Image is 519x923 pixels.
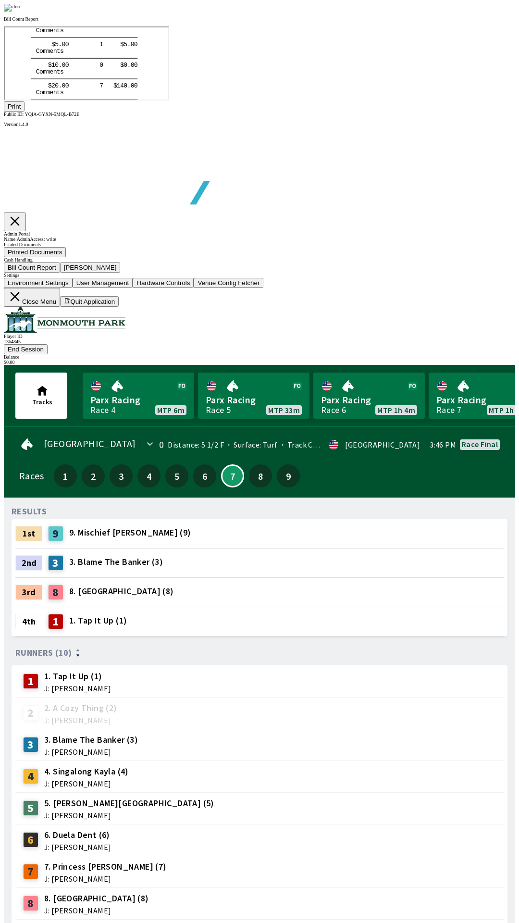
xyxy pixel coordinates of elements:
[198,373,309,419] a: Parx RacingRace 5MTP 33m
[115,55,119,62] tspan: 4
[47,34,50,41] tspan: 1
[109,55,112,62] tspan: $
[54,34,58,41] tspan: .
[268,406,300,414] span: MTP 33m
[43,34,47,41] tspan: $
[48,555,63,571] div: 3
[4,307,125,333] img: venue logo
[4,26,169,100] iframe: ReportvIEWER
[4,122,515,127] div: Version 1.4.0
[44,780,129,787] span: J: [PERSON_NAME]
[82,464,105,487] button: 2
[168,440,224,449] span: Distance: 5 1/2 F
[44,892,149,905] span: 8. [GEOGRAPHIC_DATA] (8)
[4,4,22,12] img: close
[54,464,77,487] button: 1
[49,41,52,49] tspan: n
[44,685,111,692] span: J: [PERSON_NAME]
[31,41,35,49] tspan: C
[45,41,49,49] tspan: e
[23,674,38,689] div: 1
[436,406,461,414] div: Race 7
[277,464,300,487] button: 9
[224,440,278,449] span: Surface: Turf
[84,473,102,479] span: 2
[196,473,214,479] span: 6
[206,406,231,414] div: Race 5
[279,473,297,479] span: 9
[430,441,456,449] span: 3:46 PM
[31,62,35,69] tspan: C
[4,344,48,354] button: End Session
[44,843,111,851] span: J: [PERSON_NAME]
[44,765,129,778] span: 4. Singalong Kayla (4)
[4,288,60,307] button: Close Menu
[60,262,121,273] button: [PERSON_NAME]
[4,16,515,22] p: Bill Count Report
[221,464,244,487] button: 7
[95,55,99,62] tspan: 7
[32,398,52,406] span: Tracks
[44,861,167,873] span: 7. Princess [PERSON_NAME] (7)
[126,34,130,41] tspan: 0
[4,334,515,339] div: Player ID
[61,55,64,62] tspan: 0
[126,55,130,62] tspan: 0
[44,875,167,883] span: J: [PERSON_NAME]
[249,464,272,487] button: 8
[41,62,45,69] tspan: m
[251,473,270,479] span: 8
[278,440,362,449] span: Track Condition: Firm
[4,101,25,112] button: Print
[4,237,515,242] div: Name: Admin Access: write
[119,34,123,41] tspan: 0
[60,296,119,307] button: Quit Application
[44,670,111,683] span: 1. Tap It Up (1)
[462,440,498,448] div: Race final
[47,55,50,62] tspan: 2
[55,62,59,69] tspan: s
[129,34,133,41] tspan: 0
[25,112,80,117] span: YQIA-GYXN-5MQL-B72E
[41,41,45,49] tspan: m
[123,55,126,62] tspan: .
[321,394,417,406] span: Parx Racing
[165,464,188,487] button: 5
[55,41,59,49] tspan: s
[48,614,63,629] div: 1
[38,41,42,49] tspan: m
[35,62,38,69] tspan: o
[54,55,58,62] tspan: .
[4,278,73,288] button: Environment Settings
[38,62,42,69] tspan: m
[15,648,504,658] div: Runners (10)
[137,464,161,487] button: 4
[140,473,158,479] span: 4
[69,556,163,568] span: 3. Blame The Banker (3)
[52,41,56,49] tspan: t
[44,907,149,914] span: J: [PERSON_NAME]
[4,257,515,262] div: Cash Handling
[57,55,61,62] tspan: 0
[50,34,54,41] tspan: 0
[95,34,99,41] tspan: 0
[4,112,515,117] div: Public ID:
[45,62,49,69] tspan: e
[15,555,42,571] div: 2nd
[44,811,214,819] span: J: [PERSON_NAME]
[157,406,185,414] span: MTP 6m
[44,440,136,448] span: [GEOGRAPHIC_DATA]
[133,278,194,288] button: Hardware Controls
[4,273,515,278] div: Settings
